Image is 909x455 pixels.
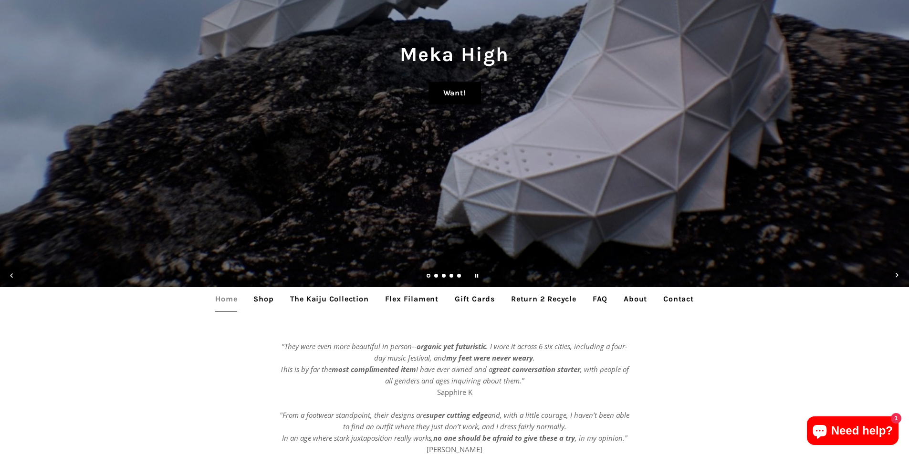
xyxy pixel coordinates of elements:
a: Slide 1, current [427,274,431,279]
em: "From a footwear standpoint, their designs are [280,410,426,420]
a: Contact [656,287,701,311]
a: FAQ [585,287,615,311]
a: The Kaiju Collection [283,287,376,311]
button: Previous slide [1,265,22,286]
a: Shop [246,287,281,311]
a: Want! [428,82,481,104]
em: and, with a little courage, I haven’t been able to find an outfit where they just don’t work, and... [282,410,630,443]
button: Next slide [887,265,908,286]
button: Pause slideshow [466,265,487,286]
inbox-online-store-chat: Shopify online store chat [804,416,901,447]
strong: great conversation starter [492,364,580,374]
a: Home [208,287,244,311]
strong: my feet were never weary [446,353,533,362]
strong: no one should be afraid to give these a try [433,433,575,443]
a: Load slide 3 [442,274,447,279]
em: I have ever owned and a [416,364,492,374]
h1: Meka High [10,41,899,68]
a: Load slide 4 [449,274,454,279]
em: "They were even more beautiful in person-- [282,341,417,351]
strong: organic yet futuristic [417,341,486,351]
strong: most complimented item [332,364,416,374]
a: Load slide 5 [457,274,462,279]
a: About [616,287,654,311]
a: Load slide 2 [434,274,439,279]
em: . I wore it across 6 six cities, including a four-day music festival, and [374,341,627,362]
a: Return 2 Recycle [504,287,584,311]
strong: super cutting edge [426,410,488,420]
a: Gift Cards [448,287,502,311]
a: Flex Filament [378,287,446,311]
em: , in my opinion." [575,433,627,443]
